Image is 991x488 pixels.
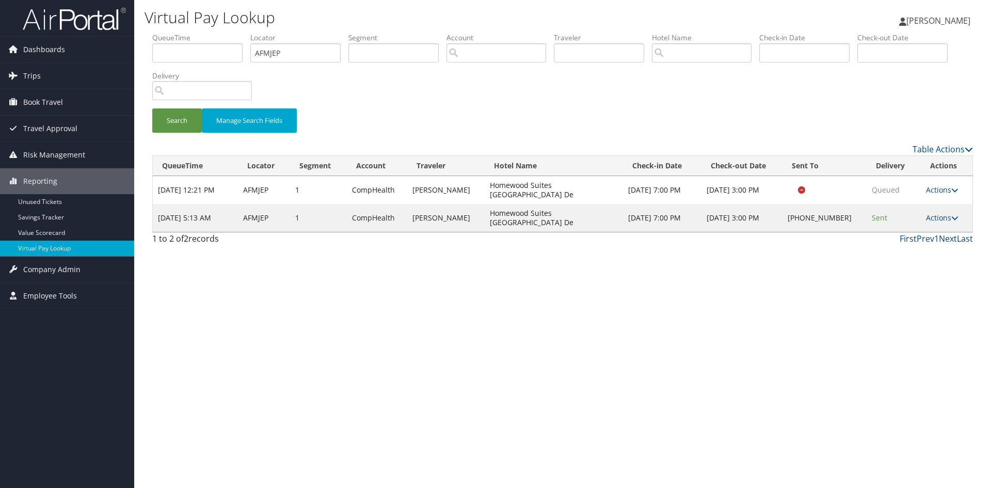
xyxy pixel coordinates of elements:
[917,233,934,244] a: Prev
[913,144,973,155] a: Table Actions
[23,257,81,282] span: Company Admin
[184,233,188,244] span: 2
[23,142,85,168] span: Risk Management
[652,33,759,43] label: Hotel Name
[23,168,57,194] span: Reporting
[23,89,63,115] span: Book Travel
[347,204,407,232] td: CompHealth
[926,213,958,223] a: Actions
[153,204,238,232] td: [DATE] 5:13 AM
[23,116,77,141] span: Travel Approval
[900,233,917,244] a: First
[921,156,972,176] th: Actions
[554,33,652,43] label: Traveler
[872,185,900,195] span: Queued
[23,7,126,31] img: airportal-logo.png
[238,204,290,232] td: AFMJEP
[872,213,887,223] span: Sent
[152,232,346,250] div: 1 to 2 of records
[485,176,623,204] td: Homewood Suites [GEOGRAPHIC_DATA] De
[782,204,867,232] td: [PHONE_NUMBER]
[407,204,485,232] td: [PERSON_NAME]
[23,37,65,62] span: Dashboards
[623,156,701,176] th: Check-in Date: activate to sort column ascending
[701,204,782,232] td: [DATE] 3:00 PM
[250,33,348,43] label: Locator
[23,283,77,309] span: Employee Tools
[290,156,347,176] th: Segment: activate to sort column ascending
[759,33,857,43] label: Check-in Date
[782,156,867,176] th: Sent To: activate to sort column ascending
[238,176,290,204] td: AFMJEP
[623,204,701,232] td: [DATE] 7:00 PM
[446,33,554,43] label: Account
[485,156,623,176] th: Hotel Name: activate to sort column ascending
[623,176,701,204] td: [DATE] 7:00 PM
[202,108,297,133] button: Manage Search Fields
[701,156,782,176] th: Check-out Date: activate to sort column ascending
[939,233,957,244] a: Next
[347,176,407,204] td: CompHealth
[867,156,921,176] th: Delivery: activate to sort column ascending
[926,185,958,195] a: Actions
[23,63,41,89] span: Trips
[934,233,939,244] a: 1
[152,71,260,81] label: Delivery
[957,233,973,244] a: Last
[857,33,955,43] label: Check-out Date
[906,15,970,26] span: [PERSON_NAME]
[238,156,290,176] th: Locator: activate to sort column ascending
[407,156,485,176] th: Traveler: activate to sort column ascending
[290,176,347,204] td: 1
[290,204,347,232] td: 1
[348,33,446,43] label: Segment
[152,33,250,43] label: QueueTime
[407,176,485,204] td: [PERSON_NAME]
[145,7,702,28] h1: Virtual Pay Lookup
[153,176,238,204] td: [DATE] 12:21 PM
[701,176,782,204] td: [DATE] 3:00 PM
[899,5,981,36] a: [PERSON_NAME]
[347,156,407,176] th: Account: activate to sort column ascending
[152,108,202,133] button: Search
[153,156,238,176] th: QueueTime: activate to sort column ascending
[485,204,623,232] td: Homewood Suites [GEOGRAPHIC_DATA] De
